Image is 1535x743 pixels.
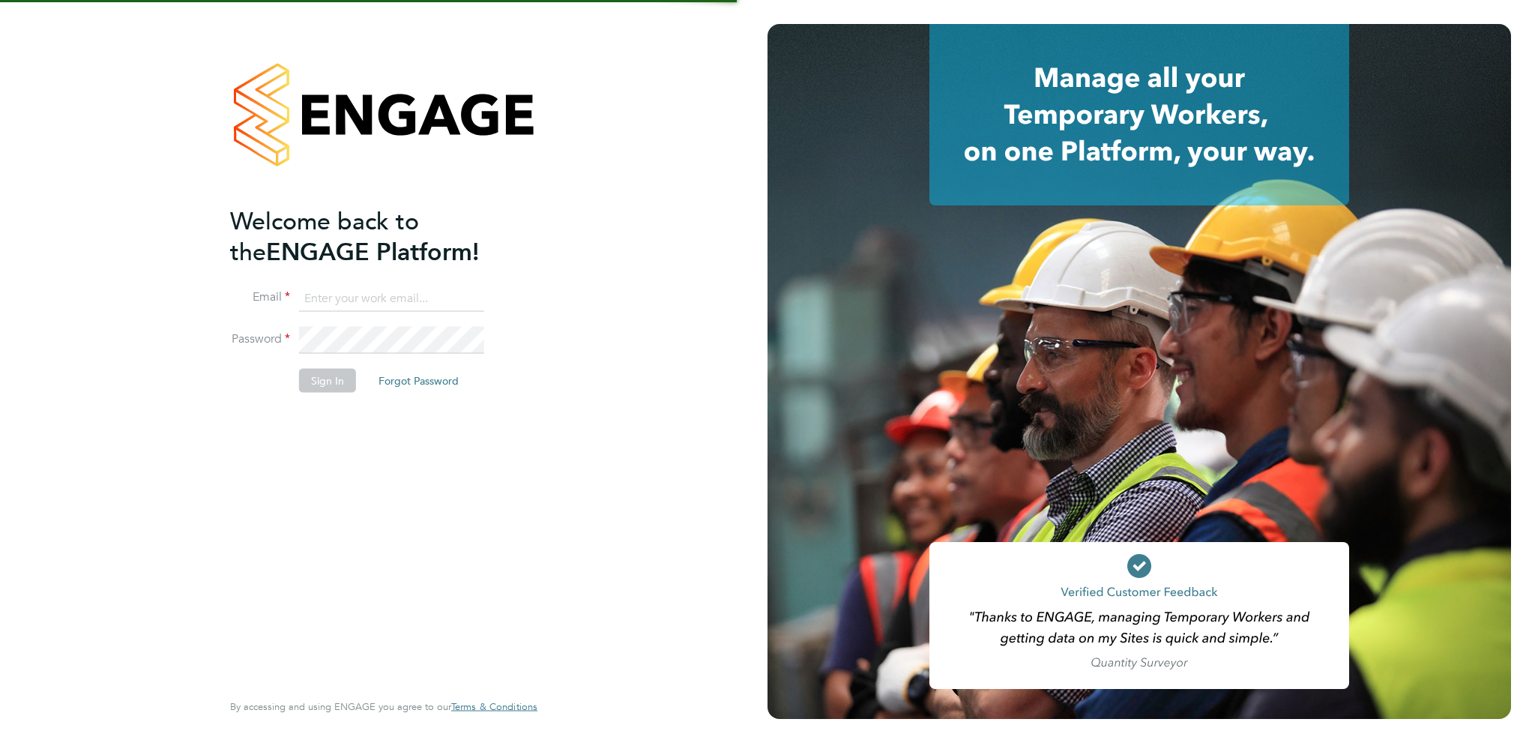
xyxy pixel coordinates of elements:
[230,206,419,266] span: Welcome back to the
[230,205,522,267] h2: ENGAGE Platform!
[299,369,356,393] button: Sign In
[299,285,484,312] input: Enter your work email...
[230,700,537,713] span: By accessing and using ENGAGE you agree to our
[451,701,537,713] a: Terms & Conditions
[230,289,290,305] label: Email
[367,369,471,393] button: Forgot Password
[451,700,537,713] span: Terms & Conditions
[230,331,290,347] label: Password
